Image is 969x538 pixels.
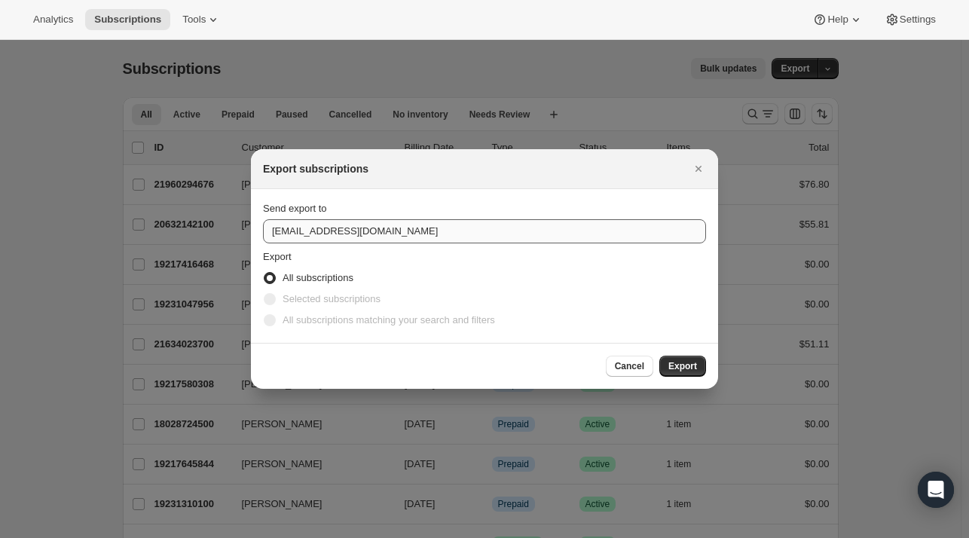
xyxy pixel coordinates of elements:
[827,14,848,26] span: Help
[24,9,82,30] button: Analytics
[668,360,697,372] span: Export
[283,272,353,283] span: All subscriptions
[263,203,327,214] span: Send export to
[85,9,170,30] button: Subscriptions
[615,360,644,372] span: Cancel
[173,9,230,30] button: Tools
[659,356,706,377] button: Export
[182,14,206,26] span: Tools
[803,9,872,30] button: Help
[33,14,73,26] span: Analytics
[263,251,292,262] span: Export
[688,158,709,179] button: Close
[918,472,954,508] div: Open Intercom Messenger
[283,293,381,304] span: Selected subscriptions
[876,9,945,30] button: Settings
[900,14,936,26] span: Settings
[606,356,653,377] button: Cancel
[263,161,368,176] h2: Export subscriptions
[283,314,495,326] span: All subscriptions matching your search and filters
[94,14,161,26] span: Subscriptions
